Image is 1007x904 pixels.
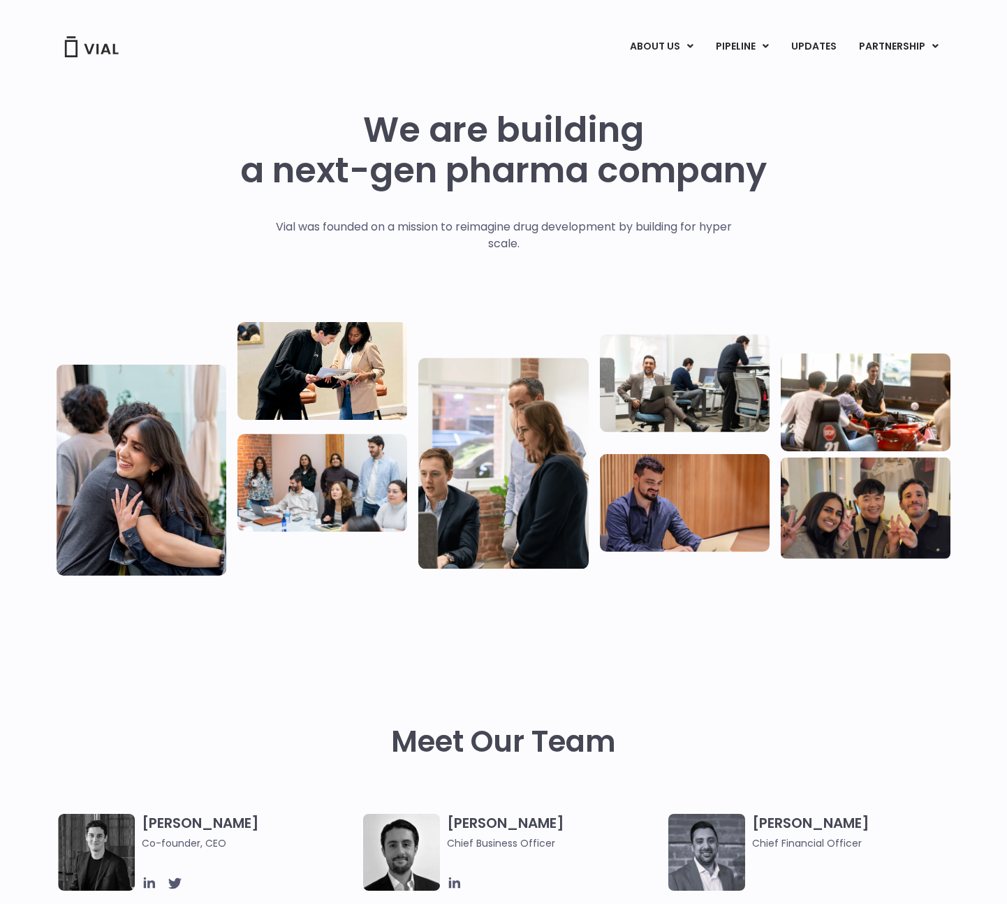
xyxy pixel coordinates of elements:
[600,334,770,432] img: Three people working in an office
[668,814,745,891] img: Headshot of smiling man named Samir
[237,322,407,420] img: Two people looking at a paper talking.
[363,814,440,891] img: A black and white photo of a man in a suit holding a vial.
[237,434,407,532] img: Eight people standing and sitting in an office
[600,453,770,551] img: Man working at a computer
[261,219,747,252] p: Vial was founded on a mission to reimagine drug development by building for hyper scale.
[64,36,119,57] img: Vial Logo
[58,814,135,891] img: A black and white photo of a man in a suit attending a Summit.
[705,35,779,59] a: PIPELINEMenu Toggle
[752,814,966,851] h3: [PERSON_NAME]
[781,353,950,451] img: Group of people playing whirlyball
[780,35,847,59] a: UPDATES
[57,365,226,576] img: Vial Life
[391,725,616,759] h2: Meet Our Team
[752,836,966,851] span: Chief Financial Officer
[619,35,704,59] a: ABOUT USMenu Toggle
[142,814,356,851] h3: [PERSON_NAME]
[240,110,767,191] h1: We are building a next-gen pharma company
[447,836,661,851] span: Chief Business Officer
[781,457,950,558] img: Group of 3 people smiling holding up the peace sign
[447,814,661,851] h3: [PERSON_NAME]
[418,358,588,569] img: Group of three people standing around a computer looking at the screen
[142,836,356,851] span: Co-founder, CEO
[848,35,950,59] a: PARTNERSHIPMenu Toggle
